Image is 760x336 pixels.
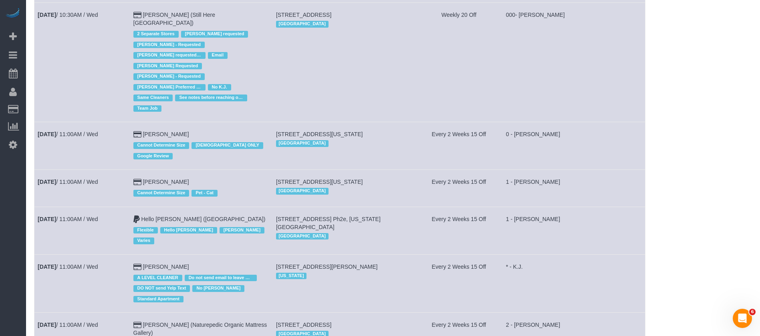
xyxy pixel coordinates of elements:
[272,207,415,254] td: Service location
[749,309,756,315] span: 6
[133,296,183,302] span: Standard Apartment
[133,142,189,149] span: Cannot Determine Size
[133,153,173,159] span: Google Review
[276,216,381,230] span: [STREET_ADDRESS] Ph2e, [US_STATE][GEOGRAPHIC_DATA]
[160,227,217,233] span: Hello [PERSON_NAME]
[133,105,162,112] span: Team Job
[38,322,98,328] a: [DATE]/ 11:00AM / Wed
[38,179,98,185] a: [DATE]/ 11:00AM / Wed
[38,264,56,270] b: [DATE]
[276,140,329,147] span: [GEOGRAPHIC_DATA]
[38,131,98,137] a: [DATE]/ 11:00AM / Wed
[272,170,415,207] td: Service location
[276,179,363,185] span: [STREET_ADDRESS][US_STATE]
[220,227,264,233] span: [PERSON_NAME]
[38,12,98,18] a: [DATE]/ 10:30AM / Wed
[38,12,56,18] b: [DATE]
[502,170,645,207] td: Assigned to
[34,254,130,312] td: Schedule date
[272,254,415,312] td: Service location
[276,188,329,194] span: [GEOGRAPHIC_DATA]
[181,31,248,37] span: [PERSON_NAME] requested
[276,138,412,149] div: Location
[276,231,412,241] div: Location
[502,207,645,254] td: Assigned to
[276,273,306,279] span: [US_STATE]
[130,122,272,170] td: Customer
[133,132,141,137] i: Credit Card Payment
[502,254,645,312] td: Assigned to
[276,21,329,27] span: [GEOGRAPHIC_DATA]
[5,8,21,19] img: Automaid Logo
[38,216,98,222] a: [DATE]/ 11:00AM / Wed
[276,12,331,18] span: [STREET_ADDRESS]
[130,3,272,122] td: Customer
[38,131,56,137] b: [DATE]
[38,264,98,270] a: [DATE]/ 11:00AM / Wed
[34,3,130,122] td: Schedule date
[175,95,247,101] span: See notes before reaching out to customer
[133,179,141,185] i: Credit Card Payment
[34,170,130,207] td: Schedule date
[276,19,412,29] div: Location
[133,95,173,101] span: Same Cleaners
[733,309,752,328] iframe: Intercom live chat
[133,227,158,233] span: Flexible
[415,254,503,312] td: Frequency
[133,217,140,222] i: Paypal
[133,322,141,328] i: Credit Card Payment
[130,170,272,207] td: Customer
[502,122,645,170] td: Assigned to
[208,52,228,58] span: Email
[192,190,218,196] span: Pet - Cat
[143,131,189,137] a: [PERSON_NAME]
[192,285,244,292] span: No [PERSON_NAME]
[133,12,141,18] i: Credit Card Payment
[133,237,154,244] span: Varies
[276,264,378,270] span: [STREET_ADDRESS][PERSON_NAME]
[502,3,645,122] td: Assigned to
[272,122,415,170] td: Service location
[133,322,267,336] a: [PERSON_NAME] (Naturepedic Organic Mattress Gallery)
[276,186,412,196] div: Location
[185,275,257,281] span: Do not send email to leave Google review
[208,84,231,91] span: No K.J.
[34,207,130,254] td: Schedule date
[133,52,206,58] span: [PERSON_NAME] requested [STREET_ADDRESS]
[133,63,202,69] span: [PERSON_NAME] Requested
[38,216,56,222] b: [DATE]
[415,3,503,122] td: Frequency
[34,122,130,170] td: Schedule date
[141,216,265,222] a: Hello [PERSON_NAME] ([GEOGRAPHIC_DATA])
[276,322,331,328] span: [STREET_ADDRESS]
[38,322,56,328] b: [DATE]
[276,271,412,281] div: Location
[38,179,56,185] b: [DATE]
[276,233,329,239] span: [GEOGRAPHIC_DATA]
[133,12,215,26] a: [PERSON_NAME] (Still Here [GEOGRAPHIC_DATA])
[133,190,189,196] span: Cannot Determine Size
[133,285,190,292] span: DO NOT send Yelp Text
[133,84,206,91] span: [PERSON_NAME] Preferred for [STREET_ADDRESS][PERSON_NAME]
[133,275,182,281] span: A LEVEL CLEANER
[272,3,415,122] td: Service location
[133,31,179,37] span: 2 Separate Stores
[415,170,503,207] td: Frequency
[415,122,503,170] td: Frequency
[133,264,141,270] i: Credit Card Payment
[143,179,189,185] a: [PERSON_NAME]
[143,264,189,270] a: [PERSON_NAME]
[133,42,205,48] span: [PERSON_NAME] - Requested
[130,207,272,254] td: Customer
[192,142,263,149] span: [DEMOGRAPHIC_DATA] ONLY
[133,73,205,80] span: [PERSON_NAME] - Requested
[276,131,363,137] span: [STREET_ADDRESS][US_STATE]
[130,254,272,312] td: Customer
[415,207,503,254] td: Frequency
